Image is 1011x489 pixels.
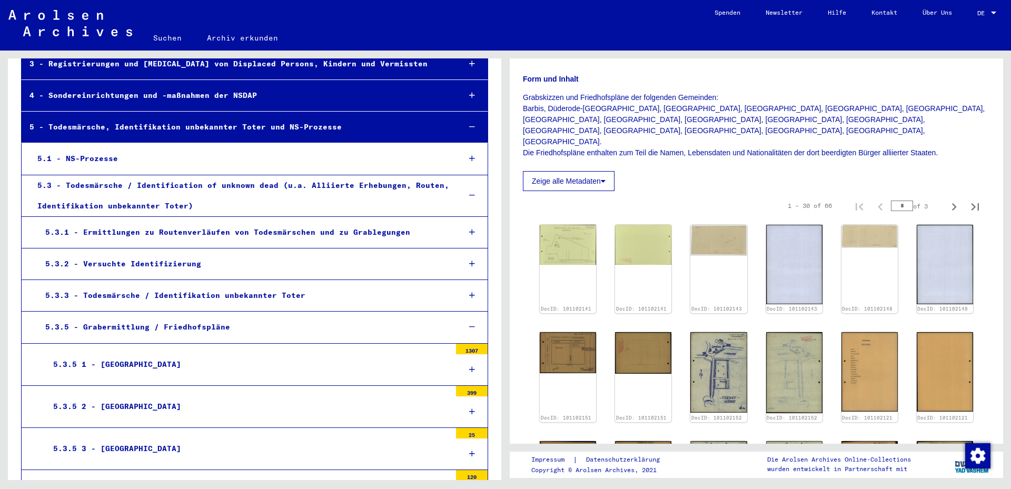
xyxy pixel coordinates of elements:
div: | [531,454,672,465]
img: 001.jpg [690,332,747,413]
img: 002.jpg [766,225,822,304]
img: 001.jpg [690,225,747,256]
a: DocID: 101102121 [842,415,893,421]
button: First page [849,195,870,216]
div: 3 - Registrierungen und [MEDICAL_DATA] von Displaced Persons, Kindern und Vermissten [22,54,452,74]
span: DE [977,9,989,17]
p: wurden entwickelt in Partnerschaft mit [767,464,911,474]
div: 5.3.1 - Ermittlungen zu Routenverläufen von Todesmärschen und zu Grablegungen [37,222,452,243]
div: 4 - Sondereinrichtungen und -maßnahmen der NSDAP [22,85,452,106]
div: 5.3.5 1 - [GEOGRAPHIC_DATA] [45,354,451,375]
p: Die Arolsen Archives Online-Collections [767,455,911,464]
img: Zustimmung ändern [965,443,990,468]
p: Grabskizzen und Friedhofspläne der folgenden Gemeinden: Barbis, Düderode-[GEOGRAPHIC_DATA], [GEOG... [523,92,990,158]
div: Zustimmung ändern [965,443,990,468]
div: 5.3.3 - Todesmärsche / Identifikation unbekannter Toter [37,285,452,306]
a: DocID: 101102141 [541,306,591,312]
img: 001.jpg [841,225,898,248]
button: Zeige alle Metadaten [523,171,614,191]
a: DocID: 101102152 [691,415,742,421]
img: 002.jpg [766,441,822,481]
a: Datenschutzerklärung [578,454,672,465]
a: DocID: 101102141 [616,306,667,312]
button: Previous page [870,195,891,216]
div: 5.3 - Todesmärsche / Identification of unknown dead (u.a. Alliierte Erhebungen, Routen, Identifik... [29,175,452,216]
img: 001.jpg [841,332,898,412]
img: 002.jpg [615,225,671,265]
a: DocID: 101102151 [541,415,591,421]
a: DocID: 101102143 [767,306,817,312]
img: 002.jpg [917,332,973,412]
a: Suchen [141,25,194,51]
div: 5.3.5 3 - [GEOGRAPHIC_DATA] [45,438,451,459]
img: yv_logo.png [953,451,992,477]
div: 120 [456,470,488,481]
a: DocID: 101102152 [767,415,817,421]
a: Impressum [531,454,573,465]
img: 001.jpg [540,225,596,265]
div: of 3 [891,201,944,211]
div: 1307 [456,344,488,354]
a: DocID: 101102143 [691,306,742,312]
img: 002.jpg [917,225,973,304]
div: 5.3.5 - Grabermittlung / Friedhofspläne [37,317,452,337]
button: Last page [965,195,986,216]
p: Copyright © Arolsen Archives, 2021 [531,465,672,475]
div: 25 [456,428,488,438]
div: 5.3.2 - Versuchte Identifizierung [37,254,452,274]
div: 5 - Todesmärsche, Identifikation unbekannter Toter und NS-Prozesse [22,117,452,137]
div: 5.1 - NS-Prozesse [29,148,452,169]
img: 002.jpg [766,332,822,413]
img: 001.jpg [540,332,596,373]
button: Next page [944,195,965,216]
img: 002.jpg [615,332,671,374]
img: Arolsen_neg.svg [8,10,132,36]
b: Form und Inhalt [523,75,579,83]
a: Archiv erkunden [194,25,291,51]
a: DocID: 101102121 [917,415,968,421]
img: 001.jpg [690,441,747,481]
div: 5.3.5 2 - [GEOGRAPHIC_DATA] [45,396,451,417]
a: DocID: 101102148 [917,306,968,312]
a: DocID: 101102148 [842,306,893,312]
a: DocID: 101102151 [616,415,667,421]
div: 399 [456,386,488,396]
div: 1 – 30 of 66 [788,201,832,211]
